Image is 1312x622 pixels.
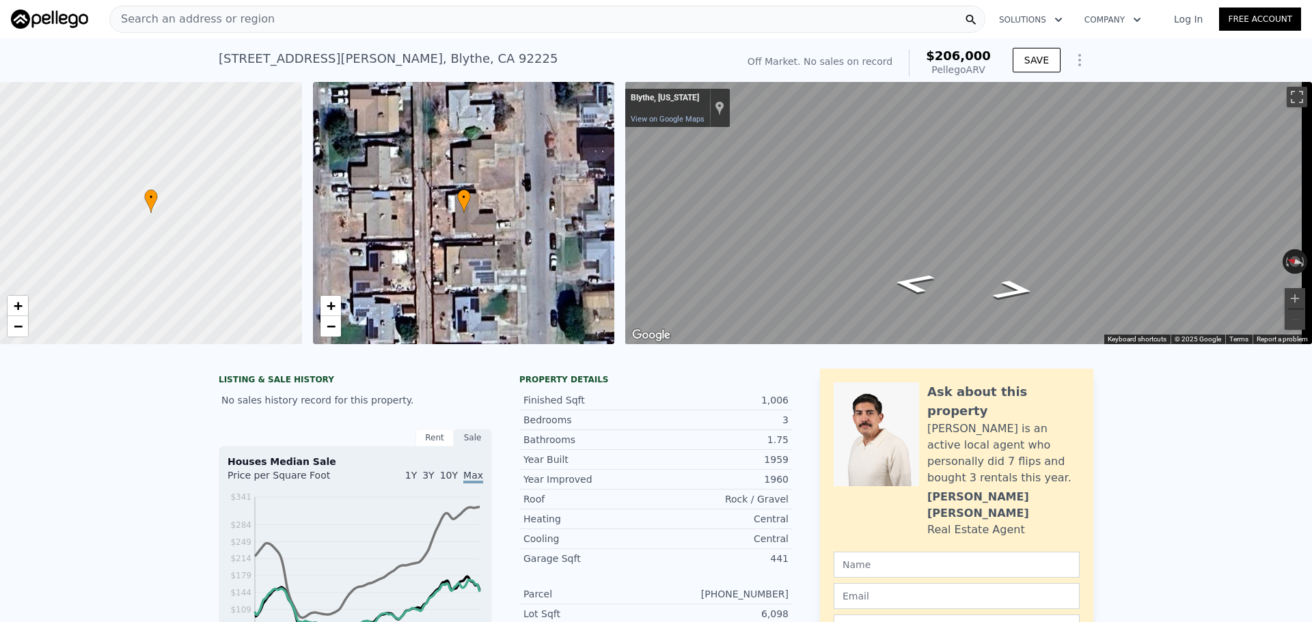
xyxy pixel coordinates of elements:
button: SAVE [1013,48,1061,72]
span: • [457,191,471,203]
path: Go North [875,268,952,298]
div: Bedrooms [523,413,656,427]
button: Rotate clockwise [1300,249,1308,274]
div: Heating [523,512,656,526]
div: [STREET_ADDRESS][PERSON_NAME] , Blythe , CA 92225 [219,49,558,68]
div: • [457,189,471,213]
button: Rotate counterclockwise [1283,249,1290,274]
div: Lot Sqft [523,607,656,621]
span: 10Y [440,470,458,481]
div: 1960 [656,472,789,486]
span: − [14,317,23,335]
tspan: $179 [230,571,251,580]
div: Real Estate Agent [927,522,1025,538]
a: Show location on map [715,100,724,115]
div: 3 [656,413,789,427]
div: 1959 [656,453,789,466]
div: Price per Square Foot [228,468,355,490]
div: Garage Sqft [523,552,656,565]
div: No sales history record for this property. [219,388,492,412]
span: 3Y [422,470,434,481]
div: 441 [656,552,789,565]
tspan: $144 [230,588,251,597]
div: Property details [519,374,793,385]
div: Rock / Gravel [656,492,789,506]
div: Ask about this property [927,382,1080,421]
a: Open this area in Google Maps (opens a new window) [629,326,674,344]
a: Zoom in [320,296,341,316]
button: Solutions [988,8,1074,32]
tspan: $284 [230,520,251,530]
button: Show Options [1066,46,1093,74]
button: Zoom in [1285,288,1305,309]
span: 1Y [405,470,417,481]
span: Max [463,470,483,483]
div: [PERSON_NAME] [PERSON_NAME] [927,489,1080,522]
span: Search an address or region [110,11,275,27]
span: + [14,297,23,314]
div: Off Market. No sales on record [748,55,892,68]
button: Toggle fullscreen view [1287,87,1307,107]
div: Map [625,82,1312,344]
input: Email [834,583,1080,609]
div: Central [656,512,789,526]
input: Name [834,552,1080,578]
tspan: $341 [230,492,251,502]
a: Terms (opens in new tab) [1229,335,1248,343]
span: − [326,317,335,335]
div: [PHONE_NUMBER] [656,587,789,601]
button: Reset the view [1282,254,1308,270]
span: © 2025 Google [1175,335,1221,343]
div: Parcel [523,587,656,601]
div: Street View [625,82,1312,344]
tspan: $214 [230,554,251,563]
tspan: $109 [230,605,251,614]
div: • [144,189,158,213]
div: Houses Median Sale [228,455,483,468]
img: Google [629,326,674,344]
a: Log In [1158,12,1219,26]
div: Blythe, [US_STATE] [631,93,704,104]
a: Report a problem [1257,335,1308,343]
div: Bathrooms [523,433,656,447]
div: LISTING & SALE HISTORY [219,374,492,388]
span: • [144,191,158,203]
tspan: $249 [230,537,251,547]
div: Cooling [523,532,656,546]
button: Keyboard shortcuts [1108,335,1166,344]
span: + [326,297,335,314]
button: Zoom out [1285,309,1305,330]
div: 1,006 [656,393,789,407]
span: $206,000 [926,48,991,63]
div: Central [656,532,789,546]
div: 1.75 [656,433,789,447]
path: Go South [975,275,1052,305]
a: Zoom in [8,296,28,316]
div: Rent [415,429,454,447]
button: Company [1074,8,1152,32]
div: 6,098 [656,607,789,621]
div: Finished Sqft [523,393,656,407]
div: [PERSON_NAME] is an active local agent who personally did 7 flips and bought 3 rentals this year. [927,421,1080,486]
a: Zoom out [8,316,28,337]
a: Zoom out [320,316,341,337]
a: View on Google Maps [631,115,705,124]
a: Free Account [1219,8,1301,31]
div: Year Built [523,453,656,466]
div: Year Improved [523,472,656,486]
div: Pellego ARV [926,63,991,76]
div: Sale [454,429,492,447]
div: Roof [523,492,656,506]
img: Pellego [11,10,88,29]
